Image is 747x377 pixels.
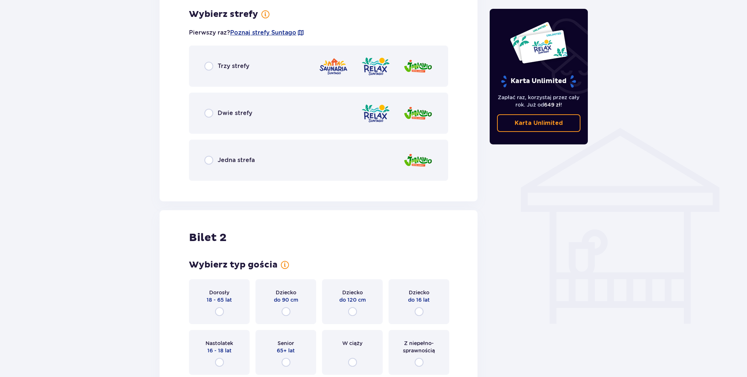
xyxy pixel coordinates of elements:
[205,340,233,347] p: Nastolatek
[189,29,304,37] p: Pierwszy raz?
[409,289,429,296] p: Dziecko
[497,94,581,108] p: Zapłać raz, korzystaj przez cały rok. Już od !
[207,296,232,304] p: 18 - 65 lat
[278,340,294,347] p: Senior
[189,9,258,20] p: Wybierz strefy
[276,289,296,296] p: Dziecko
[218,109,252,117] p: Dwie strefy
[319,56,348,77] img: zone logo
[189,259,278,270] p: Wybierz typ gościa
[408,296,430,304] p: do 16 lat
[207,347,232,354] p: 16 - 18 lat
[403,56,433,77] img: zone logo
[277,347,295,354] p: 65+ lat
[403,150,433,171] img: zone logo
[544,102,561,108] span: 649 zł
[189,231,226,245] p: Bilet 2
[342,340,362,347] p: W ciąży
[361,56,390,77] img: zone logo
[500,75,577,88] p: Karta Unlimited
[218,156,255,164] p: Jedna strefa
[403,103,433,124] img: zone logo
[342,289,363,296] p: Dziecko
[339,296,366,304] p: do 120 cm
[230,29,296,37] a: Poznaj strefy Suntago
[274,296,298,304] p: do 90 cm
[218,62,249,70] p: Trzy strefy
[209,289,229,296] p: Dorosły
[361,103,390,124] img: zone logo
[515,119,563,127] p: Karta Unlimited
[395,340,443,354] p: Z niepełno­sprawnością
[497,114,581,132] a: Karta Unlimited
